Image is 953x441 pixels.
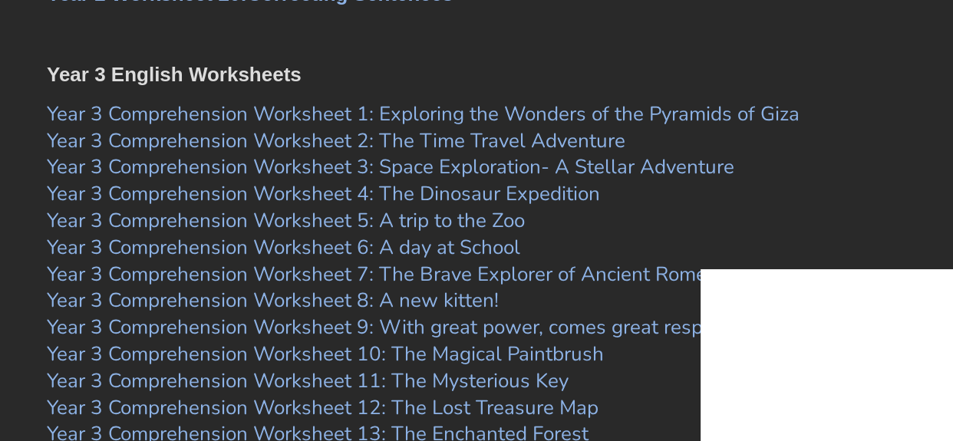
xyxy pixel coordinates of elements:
a: Year 3 Comprehension Worksheet 7: The Brave Explorer of Ancient Rome [47,261,707,288]
iframe: Chat Widget [701,269,953,441]
a: Year 3 Comprehension Worksheet 1: Exploring the Wonders of the Pyramids of Giza [47,100,800,127]
a: Year 3 Comprehension Worksheet 4: The Dinosaur Expedition [47,180,600,207]
a: Year 3 Comprehension Worksheet 10: The Magical Paintbrush [47,341,604,367]
a: Year 3 Comprehension Worksheet 3: Space Exploration- A Stellar Adventure [47,153,734,180]
a: Year 3 Comprehension Worksheet 11: The Mysterious Key [47,367,569,394]
a: Year 3 Comprehension Worksheet 5: A trip to the Zoo [47,207,525,234]
a: Year 3 Comprehension Worksheet 12: The Lost Treasure Map [47,394,599,421]
h3: Year 3 English Worksheets [47,62,906,88]
a: Year 3 Comprehension Worksheet 6: A day at School [47,234,520,261]
a: Year 3 Comprehension Worksheet 2: The Time Travel Adventure [47,127,625,154]
a: Year 3 Comprehension Worksheet 8: A new kitten! [47,287,499,314]
a: Year 3 Comprehension Worksheet 9: With great power, comes great responsibility. [47,314,787,341]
